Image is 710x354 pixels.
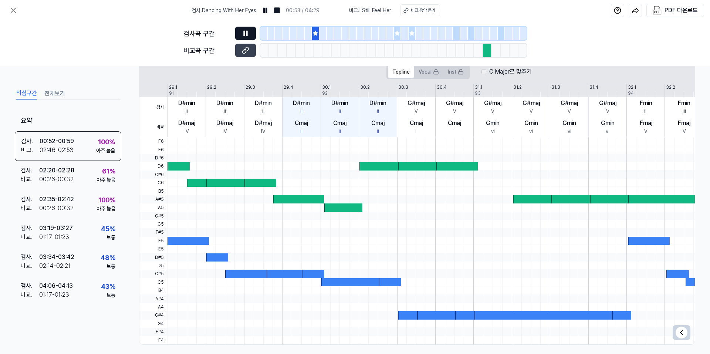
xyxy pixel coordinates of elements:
[628,90,634,97] div: 94
[21,233,39,242] div: 비교 .
[169,90,174,97] div: 91
[139,97,168,117] span: 검사
[339,128,341,135] div: ii
[524,119,538,128] div: Gmin
[273,7,281,14] img: stop
[475,84,482,91] div: 31.1
[183,45,231,55] div: 비교곡 구간
[562,119,576,128] div: Gmin
[300,108,302,115] div: ii
[360,84,370,91] div: 30.2
[651,4,699,17] button: PDF 다운로드
[21,281,39,290] div: 검사 .
[169,84,177,91] div: 29.1
[653,6,662,15] img: PDF Download
[139,162,168,170] span: D6
[101,281,115,291] div: 43 %
[322,90,328,97] div: 92
[261,128,266,135] div: IV
[683,108,686,115] div: iii
[183,28,231,38] div: 검사곡 구간
[408,99,425,108] div: G#maj
[513,84,522,91] div: 31.2
[678,99,690,108] div: Fmin
[223,128,227,135] div: IV
[606,128,609,135] div: vi
[139,311,168,319] span: G#4
[139,220,168,228] span: G5
[369,99,386,108] div: D#min
[443,66,468,78] button: Inst
[21,166,39,175] div: 검사 .
[568,128,571,135] div: vi
[21,137,40,146] div: 검사 .
[21,204,39,213] div: 비교 .
[606,108,609,115] div: V
[262,108,264,115] div: ii
[21,146,40,155] div: 비교 .
[139,320,168,328] span: G4
[666,84,675,91] div: 32.2
[139,262,168,270] span: D5
[295,119,308,128] div: Cmaj
[224,108,226,115] div: ii
[178,99,195,108] div: D#min
[300,128,302,135] div: ii
[39,195,74,204] div: 02:35 - 02:42
[446,99,463,108] div: G#maj
[255,99,272,108] div: D#min
[640,99,652,108] div: Fmin
[139,137,168,145] span: F6
[139,278,168,286] span: C5
[39,290,69,299] div: 01:17 - 01:23
[437,84,447,91] div: 30.4
[40,146,74,155] div: 02:46 - 02:53
[286,7,319,14] div: 00:53 / 04:29
[411,7,435,14] div: 비교 음악 듣기
[614,7,621,14] img: help
[491,108,494,115] div: V
[139,336,168,344] span: F4
[139,179,168,187] span: C6
[410,119,423,128] div: Cmaj
[101,253,115,263] div: 48 %
[415,108,418,115] div: V
[322,84,331,91] div: 30.1
[284,84,293,91] div: 29.4
[331,99,348,108] div: D#min
[96,147,115,155] div: 아주 높음
[185,128,189,135] div: IV
[39,166,74,175] div: 02:20 - 02:28
[453,128,456,135] div: ii
[21,175,39,184] div: 비교 .
[551,84,560,91] div: 31.3
[39,204,74,213] div: 00:26 - 00:32
[246,84,255,91] div: 29.3
[106,263,115,270] div: 보통
[339,108,341,115] div: ii
[139,171,168,179] span: C#6
[400,4,440,16] button: 비교 음악 듣기
[139,270,168,278] span: C#5
[371,119,385,128] div: Cmaj
[349,7,391,14] span: 비교 . I Still Feel Her
[139,253,168,261] span: D#5
[139,328,168,336] span: F#4
[415,128,417,135] div: ii
[39,233,69,242] div: 01:17 - 01:23
[139,212,168,220] span: G#5
[15,110,121,131] div: 요약
[293,99,310,108] div: D#min
[40,137,74,146] div: 00:52 - 00:59
[589,84,598,91] div: 31.4
[39,175,74,184] div: 00:26 - 00:32
[644,108,648,115] div: iii
[632,7,639,14] img: share
[39,224,73,233] div: 03:19 - 03:27
[106,291,115,299] div: 보통
[98,195,115,205] div: 100 %
[139,203,168,212] span: A5
[475,90,481,97] div: 93
[16,88,37,100] button: 의심구간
